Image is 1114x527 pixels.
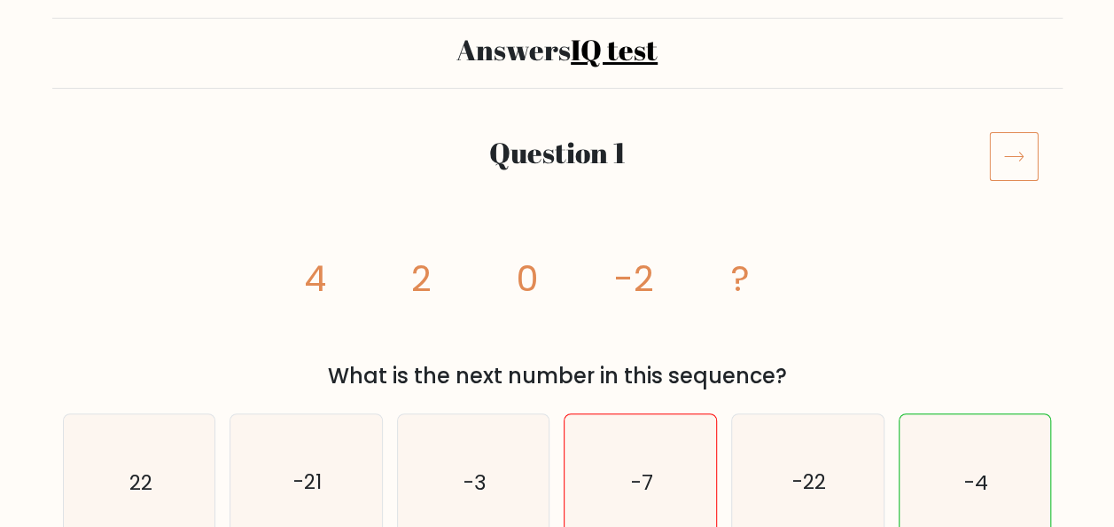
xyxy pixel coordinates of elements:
text: -4 [964,468,988,497]
tspan: 0 [516,254,538,303]
text: 22 [129,468,152,497]
text: -22 [792,468,826,497]
text: -3 [464,468,487,497]
text: -7 [631,468,653,497]
h2: Answers [63,33,1052,67]
h2: Question 1 [147,136,968,169]
div: What is the next number in this sequence? [74,360,1041,392]
tspan: -2 [613,254,653,303]
tspan: ? [730,254,749,303]
tspan: 4 [303,254,325,303]
text: -21 [293,468,322,497]
tspan: 2 [410,254,431,303]
a: IQ test [571,30,658,68]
